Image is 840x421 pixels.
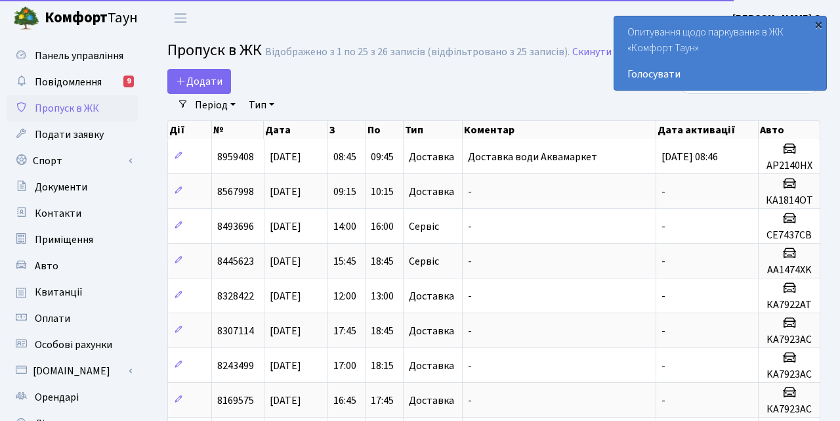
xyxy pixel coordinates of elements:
span: Орендарі [35,390,79,405]
span: Приміщення [35,233,93,247]
span: Сервіс [409,256,439,267]
span: Пропуск в ЖК [167,39,262,62]
a: Голосувати [627,66,813,82]
div: 9 [123,76,134,87]
span: - [468,393,472,408]
span: - [661,324,665,338]
a: [DOMAIN_NAME] [7,358,138,384]
span: Доставка [409,395,454,406]
span: 15:45 [333,254,356,269]
span: Контакти [35,206,81,221]
a: Приміщення [7,227,138,253]
span: 8959408 [217,150,254,164]
span: [DATE] [270,219,301,234]
span: [DATE] [270,393,301,408]
span: Документи [35,180,87,194]
span: [DATE] [270,150,301,164]
span: 09:15 [333,185,356,199]
span: Особові рахунки [35,338,112,352]
span: Сервіс [409,221,439,232]
span: Подати заявку [35,127,104,142]
span: Оплати [35,311,70,326]
span: Доставка [409,187,454,197]
span: Таун [45,7,138,30]
span: - [661,185,665,199]
span: 12:00 [333,289,356,303]
span: [DATE] [270,324,301,338]
th: Коментар [463,121,656,139]
th: № [212,121,264,139]
a: [PERSON_NAME] О. [732,11,824,26]
span: 13:00 [371,289,394,303]
span: - [661,254,665,269]
a: Спорт [7,148,138,174]
a: Квитанції [7,279,138,305]
th: Дата [264,121,327,139]
h5: KA7923AC [764,368,814,381]
span: 09:45 [371,150,394,164]
div: × [812,18,825,31]
span: 10:15 [371,185,394,199]
a: Подати заявку [7,122,138,148]
div: Опитування щодо паркування в ЖК «Комфорт Таун» [614,16,826,90]
span: - [661,219,665,234]
a: Орендарі [7,384,138,410]
a: Оплати [7,305,138,332]
button: Переключити навігацію [164,7,197,29]
span: - [468,324,472,338]
b: Комфорт [45,7,108,28]
th: З [328,121,366,139]
a: Контакти [7,200,138,227]
span: [DATE] 08:46 [661,150,718,164]
span: Доставка води Аквамаркет [468,150,597,164]
div: Відображено з 1 по 25 з 26 записів (відфільтровано з 25 записів). [265,46,570,58]
span: - [661,393,665,408]
span: Доставка [409,152,454,162]
span: - [468,289,472,303]
a: Авто [7,253,138,279]
span: [DATE] [270,359,301,373]
a: Документи [7,174,138,200]
th: Дії [168,121,212,139]
span: Панель управління [35,49,123,63]
span: 8243499 [217,359,254,373]
span: 8445623 [217,254,254,269]
a: Панель управління [7,43,138,69]
span: [DATE] [270,185,301,199]
span: - [468,185,472,199]
h5: KA7923AC [764,334,814,346]
span: 16:45 [333,393,356,408]
a: Тип [243,94,280,116]
span: Авто [35,259,58,273]
span: [DATE] [270,254,301,269]
th: Авто [759,121,820,139]
h5: КА7922АТ [764,299,814,311]
a: Пропуск в ЖК [7,95,138,122]
span: 8169575 [217,393,254,408]
a: Особові рахунки [7,332,138,358]
span: 18:15 [371,359,394,373]
h5: CE7437CB [764,229,814,242]
span: 8567998 [217,185,254,199]
span: Квитанції [35,285,83,299]
span: 08:45 [333,150,356,164]
span: Доставка [409,326,454,336]
a: Скинути [572,46,612,58]
h5: КА7923АС [764,403,814,416]
a: Додати [167,69,231,94]
span: 14:00 [333,219,356,234]
span: Пропуск в ЖК [35,101,99,116]
th: Дата активації [656,121,759,139]
span: 17:45 [371,393,394,408]
span: 18:45 [371,254,394,269]
h5: КА1814ОТ [764,194,814,207]
span: 8493696 [217,219,254,234]
span: - [468,359,472,373]
span: 17:45 [333,324,356,338]
h5: AP2140HX [764,160,814,172]
img: logo.png [13,5,39,32]
span: - [661,359,665,373]
th: Тип [404,121,463,139]
span: Додати [176,74,222,89]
